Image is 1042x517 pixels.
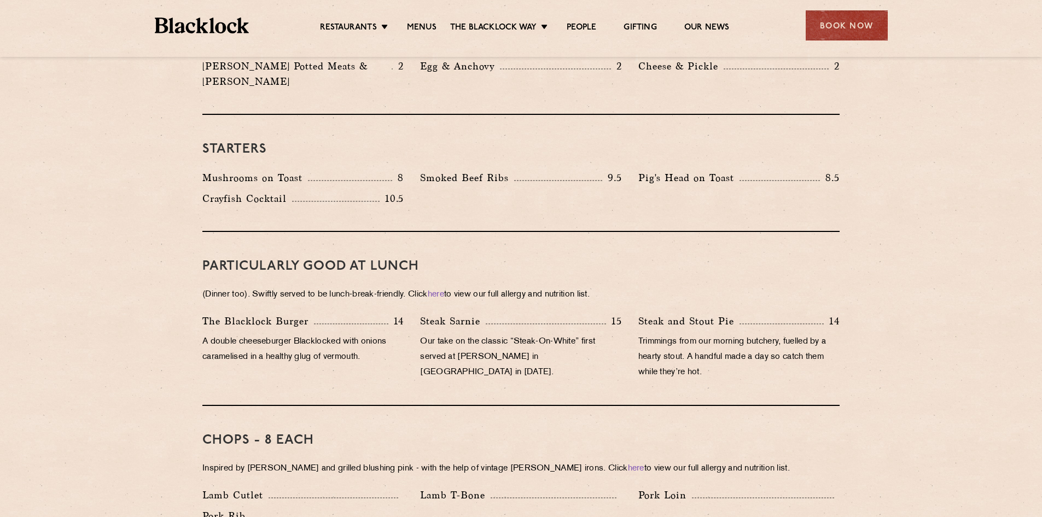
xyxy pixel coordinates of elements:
p: Egg & Anchovy [420,59,500,74]
a: here [428,291,444,299]
p: 10.5 [380,191,404,206]
p: Inspired by [PERSON_NAME] and grilled blushing pink - with the help of vintage [PERSON_NAME] iron... [202,461,840,477]
a: here [628,464,644,473]
p: Mushrooms on Toast [202,170,308,185]
p: 2 [393,59,404,73]
h3: PARTICULARLY GOOD AT LUNCH [202,259,840,274]
p: 14 [388,314,404,328]
a: People [567,22,596,34]
div: Book Now [806,10,888,40]
p: Pork Loin [638,487,692,503]
p: Smoked Beef Ribs [420,170,514,185]
p: [PERSON_NAME] Potted Meats & [PERSON_NAME] [202,59,392,89]
a: Gifting [624,22,656,34]
p: Steak Sarnie [420,313,486,329]
p: Lamb Cutlet [202,487,269,503]
p: Pig's Head on Toast [638,170,740,185]
p: Crayfish Cocktail [202,191,292,206]
p: 8.5 [820,171,840,185]
a: Menus [407,22,436,34]
p: 2 [829,59,840,73]
p: Lamb T-Bone [420,487,491,503]
p: Steak and Stout Pie [638,313,740,329]
p: 15 [606,314,622,328]
a: The Blacklock Way [450,22,537,34]
p: 9.5 [602,171,622,185]
p: Our take on the classic “Steak-On-White” first served at [PERSON_NAME] in [GEOGRAPHIC_DATA] in [D... [420,334,621,380]
p: 8 [392,171,404,185]
h3: Chops - 8 each [202,433,840,448]
p: 14 [824,314,840,328]
p: 2 [611,59,622,73]
p: Trimmings from our morning butchery, fuelled by a hearty stout. A handful made a day so catch the... [638,334,840,380]
p: (Dinner too). Swiftly served to be lunch-break-friendly. Click to view our full allergy and nutri... [202,287,840,303]
p: A double cheeseburger Blacklocked with onions caramelised in a healthy glug of vermouth. [202,334,404,365]
a: Our News [684,22,730,34]
p: The Blacklock Burger [202,313,314,329]
a: Restaurants [320,22,377,34]
p: Cheese & Pickle [638,59,724,74]
img: BL_Textured_Logo-footer-cropped.svg [155,18,249,33]
h3: Starters [202,142,840,156]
